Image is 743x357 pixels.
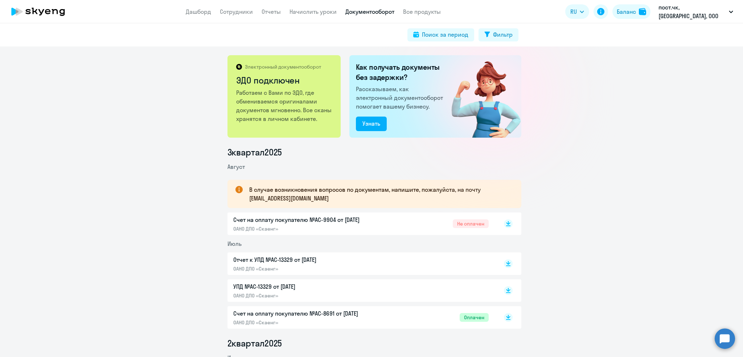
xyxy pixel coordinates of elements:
p: ОАНО ДПО «Скаенг» [233,292,386,299]
button: Фильтр [479,28,518,41]
span: Не оплачен [453,219,489,228]
p: Отчет к УПД №AC-13329 от [DATE] [233,255,386,264]
div: Поиск за период [422,30,468,39]
p: ОАНО ДПО «Скаенг» [233,319,386,326]
img: connected [440,55,521,138]
button: RU [565,4,589,19]
a: Сотрудники [220,8,253,15]
p: Электронный документооборот [245,64,321,70]
p: пост.чк, [GEOGRAPHIC_DATA], ООО [658,3,726,20]
a: Все продукты [403,8,441,15]
p: Счет на оплату покупателю №AC-9904 от [DATE] [233,215,386,224]
div: Фильтр [493,30,513,39]
a: УПД №AC-13329 от [DATE]ОАНО ДПО «Скаенг» [233,282,489,299]
p: УПД №AC-13329 от [DATE] [233,282,386,291]
div: Баланс [617,7,636,16]
span: RU [570,7,577,16]
button: Балансbalance [612,4,650,19]
img: balance [639,8,646,15]
button: пост.чк, [GEOGRAPHIC_DATA], ООО [655,3,737,20]
a: Отчет к УПД №AC-13329 от [DATE]ОАНО ДПО «Скаенг» [233,255,489,272]
button: Поиск за период [407,28,474,41]
a: Счет на оплату покупателю №AC-8691 от [DATE]ОАНО ДПО «Скаенг»Оплачен [233,309,489,326]
li: 2 квартал 2025 [227,337,521,349]
p: Работаем с Вами по ЭДО, где обмениваемся оригиналами документов мгновенно. Все сканы хранятся в л... [236,88,333,123]
a: Дашборд [186,8,211,15]
h2: ЭДО подключен [236,74,333,86]
span: Оплачен [460,313,489,322]
a: Документооборот [345,8,394,15]
span: Июль [227,240,242,247]
h2: Как получать документы без задержки? [356,62,446,82]
button: Узнать [356,117,387,131]
span: Август [227,163,245,170]
p: Счет на оплату покупателю №AC-8691 от [DATE] [233,309,386,318]
p: Рассказываем, как электронный документооборот помогает вашему бизнесу. [356,85,446,111]
a: Начислить уроки [290,8,337,15]
div: Узнать [362,119,380,128]
p: ОАНО ДПО «Скаенг» [233,265,386,272]
li: 3 квартал 2025 [227,146,521,158]
p: В случае возникновения вопросов по документам, напишите, пожалуйста, на почту [EMAIL_ADDRESS][DOM... [249,185,508,203]
a: Счет на оплату покупателю №AC-9904 от [DATE]ОАНО ДПО «Скаенг»Не оплачен [233,215,489,232]
a: Отчеты [262,8,281,15]
p: ОАНО ДПО «Скаенг» [233,226,386,232]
